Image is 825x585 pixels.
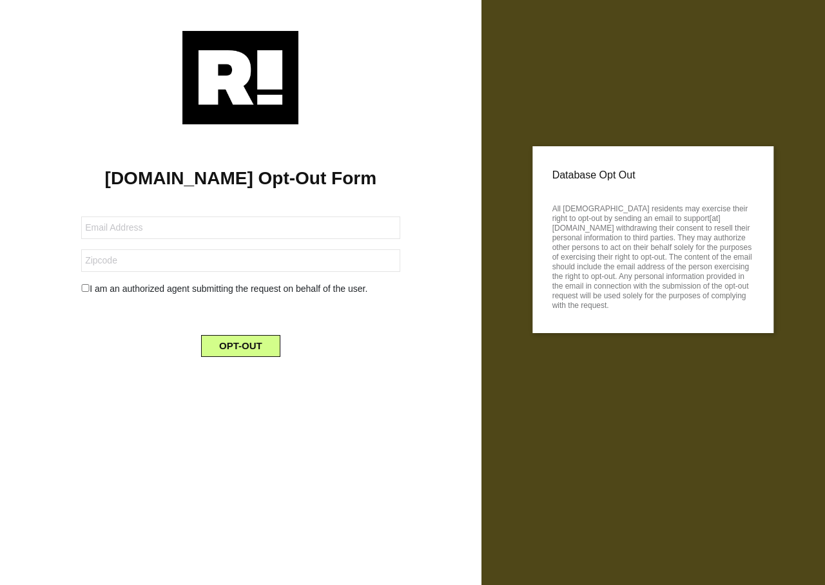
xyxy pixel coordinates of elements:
p: All [DEMOGRAPHIC_DATA] residents may exercise their right to opt-out by sending an email to suppo... [552,200,754,311]
input: Zipcode [81,249,400,272]
p: Database Opt Out [552,166,754,185]
button: OPT-OUT [201,335,280,357]
img: Retention.com [182,31,298,124]
div: I am an authorized agent submitting the request on behalf of the user. [72,282,409,296]
input: Email Address [81,216,400,239]
h1: [DOMAIN_NAME] Opt-Out Form [19,168,462,189]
